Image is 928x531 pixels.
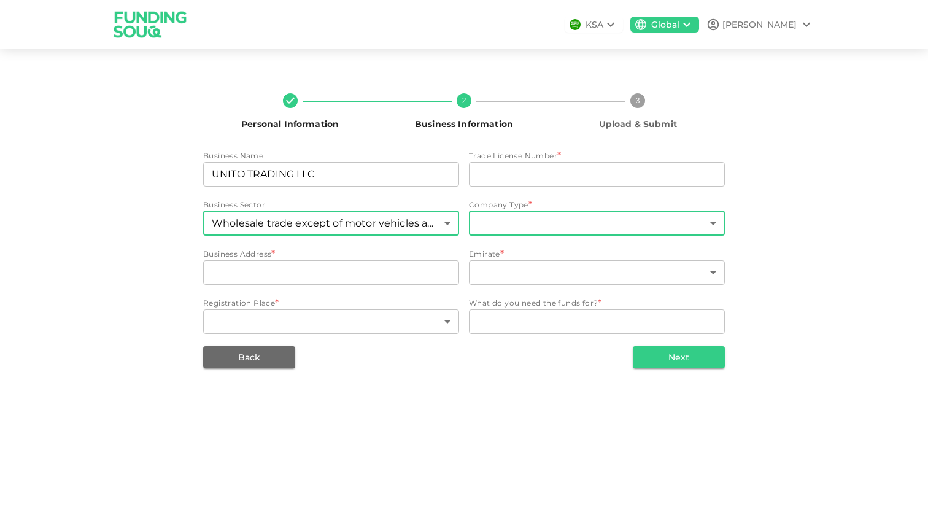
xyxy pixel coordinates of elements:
[203,249,271,258] span: Business Address
[203,260,459,285] input: businessAddress.addressLine
[469,260,725,285] div: emirates
[203,346,295,368] button: Back
[722,18,797,31] div: [PERSON_NAME]
[203,298,275,308] span: Registration Place
[469,162,725,187] input: tradeLicenseNumber
[462,96,466,105] text: 2
[203,151,263,160] span: Business Name
[469,151,557,160] span: Trade License Number
[478,314,716,328] textarea: needFundsFor
[599,118,677,130] span: Upload & Submit
[469,309,725,334] div: needFundsFor
[651,18,679,31] div: Global
[636,96,640,105] text: 3
[570,19,581,30] img: flag-sa.b9a346574cdc8950dd34b50780441f57.svg
[203,309,459,334] div: registrationPlace
[203,162,459,187] input: businessName
[203,211,459,236] div: businessSector
[469,298,598,308] span: What do you need the funds for?
[469,200,528,209] span: Company Type
[415,118,513,130] span: Business Information
[633,346,725,368] button: Next
[586,18,603,31] div: KSA
[203,200,265,209] span: Business Sector
[469,249,500,258] span: Emirate
[241,118,339,130] span: Personal Information
[469,211,725,236] div: companyType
